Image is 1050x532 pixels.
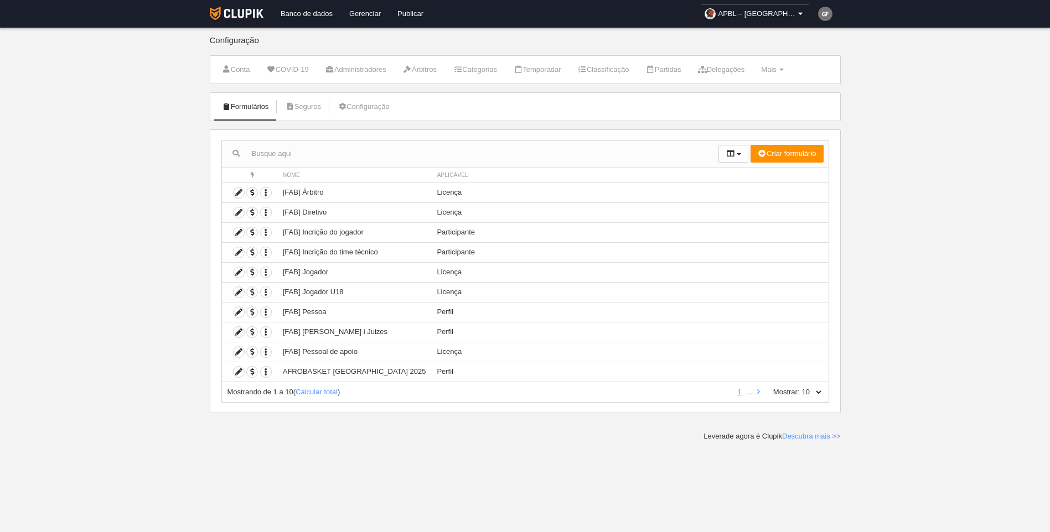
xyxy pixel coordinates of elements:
[431,262,828,282] td: Licença
[718,8,796,19] span: APBL – [GEOGRAPHIC_DATA]
[227,387,730,397] div: ( )
[277,202,432,222] td: [FAB] Diretivo
[431,342,828,362] td: Licença
[319,61,392,78] a: Administradores
[431,182,828,202] td: Licença
[216,98,275,115] a: Formulários
[277,362,432,382] td: AFROBASKET [GEOGRAPHIC_DATA] 2025
[210,36,841,55] div: Configuração
[277,322,432,342] td: [FAB] [PERSON_NAME] i Juizes
[431,222,828,242] td: Participante
[704,431,840,441] div: Leverade agora é Clupik
[260,61,314,78] a: COVID-19
[508,61,567,78] a: Temporadar
[447,61,503,78] a: Categorias
[755,61,790,78] a: Mais
[431,362,828,382] td: Perfil
[751,145,824,163] button: Criar formulário
[640,61,687,78] a: Partidas
[332,98,396,115] a: Configuração
[782,432,841,440] a: Descubra mais >>
[746,387,753,397] li: …
[705,8,716,19] img: OarJK53L20jC.30x30.jpg
[691,61,751,78] a: Delegações
[431,242,828,262] td: Participante
[431,302,828,322] td: Perfil
[277,222,432,242] td: [FAB] Incrição do jogador
[277,302,432,322] td: [FAB] Pessoa
[296,388,338,396] a: Calcular total
[761,65,776,74] span: Mais
[277,282,432,302] td: [FAB] Jogador U18
[222,145,719,162] input: Busque aqui
[277,182,432,202] td: [FAB] Árbitro
[279,98,327,115] a: Seguros
[277,262,432,282] td: [FAB] Jogador
[818,7,832,21] img: c2l6ZT0zMHgzMCZmcz05JnRleHQ9R0YmYmc9NzU3NTc1.png
[431,322,828,342] td: Perfil
[700,4,810,23] a: APBL – [GEOGRAPHIC_DATA]
[216,61,256,78] a: Conta
[762,387,800,397] label: Mostrar:
[210,7,263,20] img: Clupik
[227,388,293,396] span: Mostrando de 1 a 10
[431,202,828,222] td: Licença
[277,242,432,262] td: [FAB] Incrição do time técnico
[735,388,743,396] a: 1
[397,61,443,78] a: Árbitros
[431,282,828,302] td: Licença
[572,61,635,78] a: Classificação
[277,342,432,362] td: [FAB] Pessoal de apoio
[437,172,468,178] span: Aplicável
[283,172,300,178] span: Nome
